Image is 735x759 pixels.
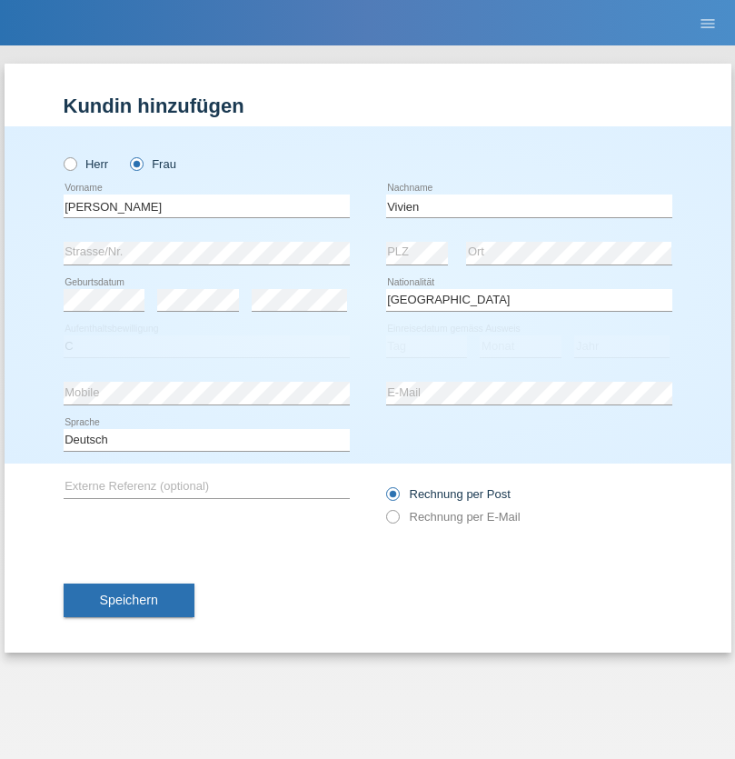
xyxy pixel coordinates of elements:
[699,15,717,33] i: menu
[130,157,142,169] input: Frau
[130,157,176,171] label: Frau
[64,157,109,171] label: Herr
[386,510,398,533] input: Rechnung per E-Mail
[64,157,75,169] input: Herr
[386,487,398,510] input: Rechnung per Post
[100,593,158,607] span: Speichern
[386,487,511,501] label: Rechnung per Post
[690,17,726,28] a: menu
[64,584,194,618] button: Speichern
[386,510,521,524] label: Rechnung per E-Mail
[64,95,672,117] h1: Kundin hinzufügen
